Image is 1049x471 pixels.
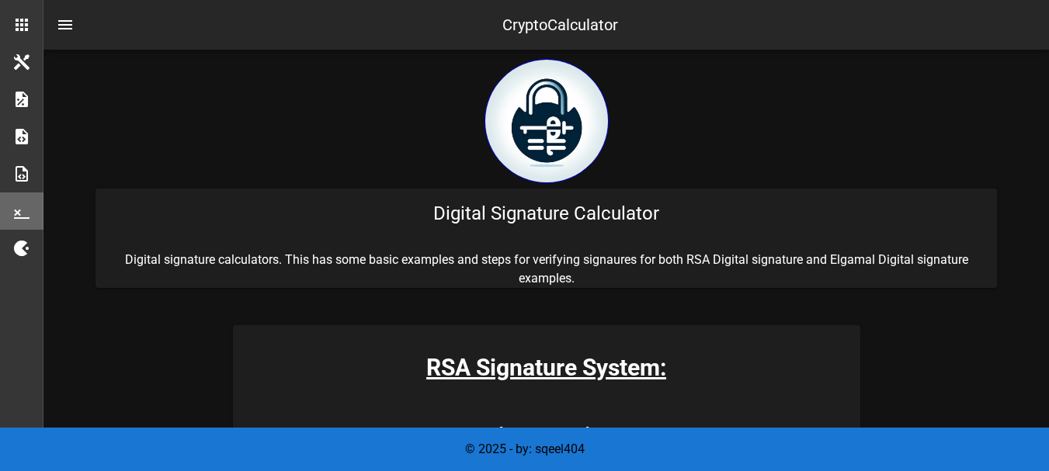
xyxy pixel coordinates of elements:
[485,59,609,183] img: encryption logo
[502,13,618,36] div: CryptoCalculator
[96,189,997,238] div: Digital Signature Calculator
[485,171,609,186] a: home
[233,350,860,385] h3: RSA Signature System:
[96,251,997,288] p: Digital signature calculators. This has some basic examples and steps for verifying signaures for...
[47,6,84,43] button: nav-menu-toggle
[465,442,585,456] span: © 2025 - by: sqeel404
[304,422,789,444] h3: Tools to store values:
